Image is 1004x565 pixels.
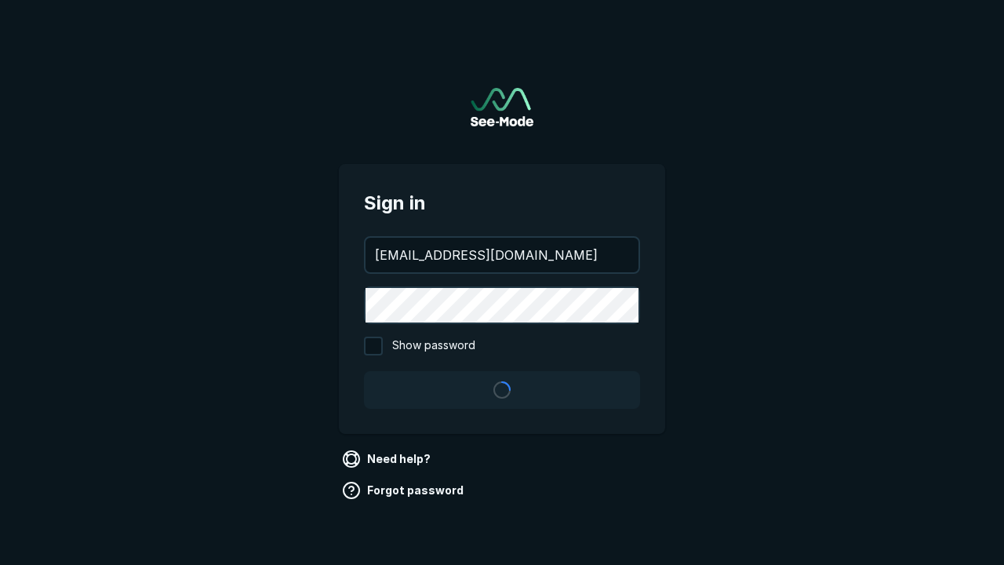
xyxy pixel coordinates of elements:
a: Go to sign in [471,88,533,126]
img: See-Mode Logo [471,88,533,126]
span: Show password [392,337,475,355]
a: Need help? [339,447,437,472]
a: Forgot password [339,478,470,503]
span: Sign in [364,189,640,217]
input: your@email.com [366,238,638,272]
